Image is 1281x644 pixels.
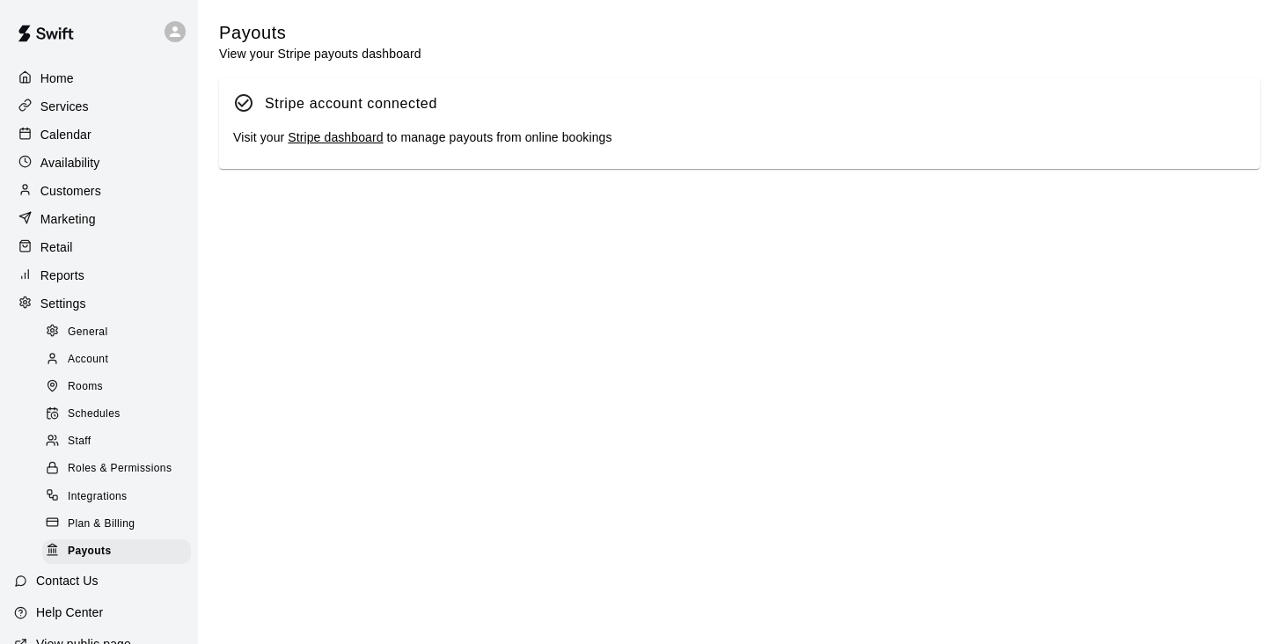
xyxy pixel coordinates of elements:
[219,45,421,62] p: View your Stripe payouts dashboard
[42,483,198,510] a: Integrations
[40,98,89,115] p: Services
[68,433,91,450] span: Staff
[40,238,73,256] p: Retail
[68,324,108,341] span: General
[14,121,184,148] a: Calendar
[40,126,91,143] p: Calendar
[14,65,184,91] a: Home
[36,572,99,589] p: Contact Us
[68,351,108,369] span: Account
[40,267,84,284] p: Reports
[42,510,198,538] a: Plan & Billing
[288,130,383,144] a: Stripe dashboard
[233,128,1246,148] div: Visit your to manage payouts from online bookings
[14,93,184,120] a: Services
[42,539,191,564] div: Payouts
[40,182,101,200] p: Customers
[265,92,437,115] div: Stripe account connected
[14,262,184,289] a: Reports
[42,374,198,401] a: Rooms
[68,488,128,506] span: Integrations
[14,290,184,317] a: Settings
[40,154,100,172] p: Availability
[42,429,191,454] div: Staff
[42,318,198,346] a: General
[42,346,198,373] a: Account
[42,348,191,372] div: Account
[42,538,198,565] a: Payouts
[40,70,74,87] p: Home
[68,406,121,423] span: Schedules
[42,320,191,345] div: General
[42,512,191,537] div: Plan & Billing
[42,375,191,399] div: Rooms
[14,206,184,232] a: Marketing
[42,402,191,427] div: Schedules
[14,150,184,176] a: Availability
[42,428,198,456] a: Staff
[42,457,191,481] div: Roles & Permissions
[36,604,103,621] p: Help Center
[40,295,86,312] p: Settings
[14,178,184,204] a: Customers
[42,485,191,509] div: Integrations
[40,210,96,228] p: Marketing
[68,543,111,560] span: Payouts
[68,516,135,533] span: Plan & Billing
[219,21,421,45] h5: Payouts
[68,460,172,478] span: Roles & Permissions
[42,456,198,483] a: Roles & Permissions
[42,401,198,428] a: Schedules
[68,378,103,396] span: Rooms
[14,234,184,260] a: Retail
